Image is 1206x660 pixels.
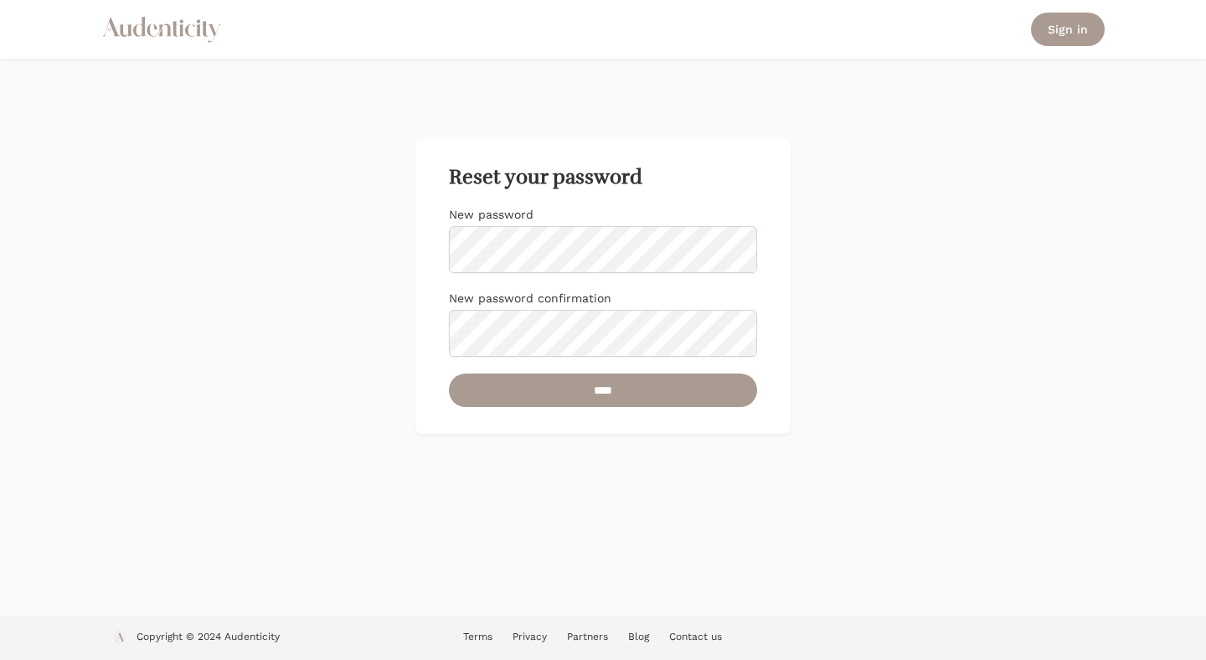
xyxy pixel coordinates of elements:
label: New password [449,208,533,221]
a: Partners [567,631,608,642]
label: New password confirmation [449,291,611,305]
a: Privacy [513,631,547,642]
a: Terms [463,631,492,642]
a: Sign in [1031,13,1105,46]
p: Copyright © 2024 Audenticity [137,630,280,647]
h2: Reset your password [449,166,757,189]
a: Blog [628,631,649,642]
a: Contact us [669,631,722,642]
